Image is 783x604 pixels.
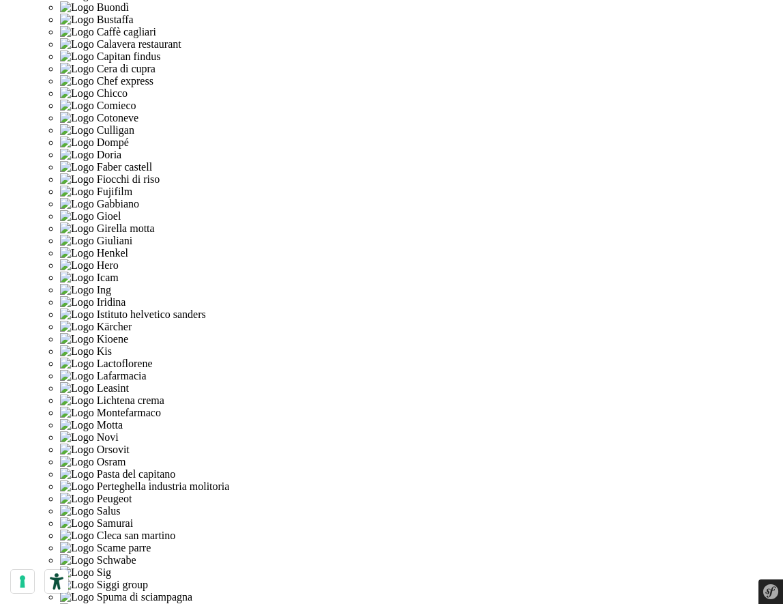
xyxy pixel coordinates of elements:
img: Logo Novi [60,431,119,444]
img: Logo Comieco [60,100,136,112]
img: Logo Gioel [60,210,121,222]
img: Logo Cleca san martino [60,530,175,542]
img: Logo Faber castell [60,161,152,173]
img: Logo Cotoneve [60,112,138,124]
img: Logo Siggi group [60,579,148,591]
button: Le tue preferenze relative al consenso per le tecnologie di tracciamento [11,570,34,593]
img: Logo Hero [60,259,119,272]
img: Logo Icam [60,272,119,284]
img: Logo Ing [60,284,111,296]
img: Logo Capitan findus [60,51,161,63]
img: Logo Pasta del capitano [60,468,175,480]
img: Logo Chicco [60,87,128,100]
img: Logo Osram [60,456,125,468]
img: Logo Girella motta [60,222,155,235]
img: Logo Henkel [60,247,128,259]
img: Logo Scame parre [60,542,151,554]
img: Logo Motta [60,419,123,431]
img: Logo Schwabe [60,554,136,566]
img: Logo Sig [60,566,111,579]
img: Logo Kioene [60,333,128,345]
img: Logo Perteghella industria molitoria [60,480,229,493]
img: Logo Spuma di sciampagna [60,591,192,603]
img: Logo Lactoflorene [60,358,153,370]
img: Logo Istituto helvetico sanders [60,308,206,321]
img: Logo Lichtena crema [60,394,164,407]
img: Logo Gabbiano [60,198,139,210]
img: Logo Calavera restaurant [60,38,181,51]
img: Logo Culligan [60,124,134,136]
img: Logo Dompé [60,136,129,149]
img: Logo Cera di cupra [60,63,156,75]
img: Logo Fujifilm [60,186,132,198]
img: Logo Montefarmaco [60,407,161,419]
img: Logo Bustaffa [60,14,134,26]
img: Logo Peugeot [60,493,132,505]
img: Logo Leasint [60,382,129,394]
img: Logo Kärcher [60,321,132,333]
img: Logo Orsovit [60,444,130,456]
img: Logo Giuliani [60,235,132,247]
img: Logo Kis [60,345,112,358]
button: Strumenti di accessibilità [45,570,68,593]
img: Logo Chef express [60,75,153,87]
img: Logo Iridina [60,296,125,308]
img: Logo Buondì [60,1,129,14]
img: Logo Salus [60,505,120,517]
img: Logo Lafarmacia [60,370,147,382]
img: Logo Doria [60,149,121,161]
img: Logo Samurai [60,517,133,530]
img: Logo Caffè cagliari [60,26,156,38]
img: Logo Fiocchi di riso [60,173,160,186]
